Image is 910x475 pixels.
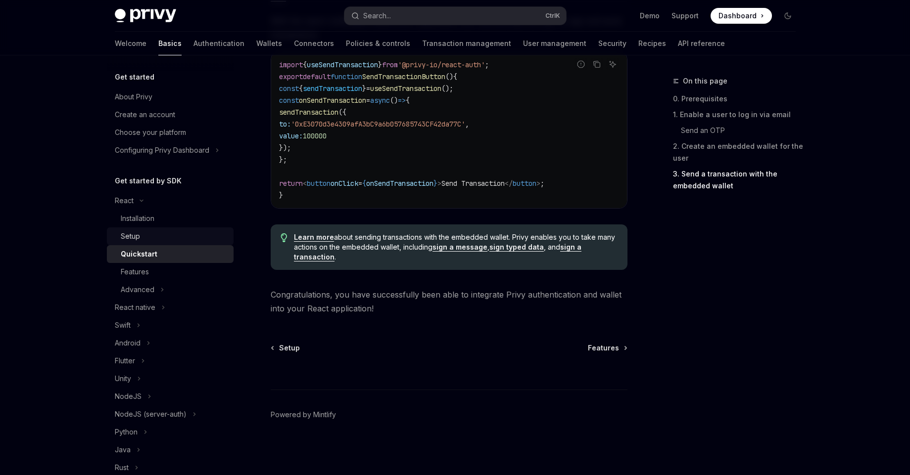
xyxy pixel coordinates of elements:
[540,179,544,188] span: ;
[121,284,154,296] div: Advanced
[107,352,234,370] button: Toggle Flutter section
[279,120,291,129] span: to:
[422,32,511,55] a: Transaction management
[303,131,327,140] span: 100000
[279,60,303,69] span: import
[107,405,234,423] button: Toggle NodeJS (server-auth) section
[303,179,307,188] span: <
[279,108,338,117] span: sendTransaction
[115,302,155,313] div: React native
[346,32,410,55] a: Policies & controls
[281,233,287,242] svg: Tip
[299,96,366,105] span: onSendTransaction
[107,245,234,263] a: Quickstart
[678,32,725,55] a: API reference
[115,337,141,349] div: Android
[279,155,287,164] span: };
[378,60,382,69] span: }
[366,84,370,93] span: =
[107,263,234,281] a: Features
[279,131,303,140] span: value:
[485,60,489,69] span: ;
[193,32,244,55] a: Authentication
[115,127,186,138] div: Choose your platform
[279,179,303,188] span: return
[294,232,617,262] span: about sending transactions with the embedded wallet. Privy enables you to take many actions on th...
[121,248,157,260] div: Quickstart
[344,7,566,25] button: Open search
[673,138,804,166] a: 2. Create an embedded wallet for the user
[279,84,299,93] span: const
[513,179,536,188] span: button
[256,32,282,55] a: Wallets
[121,213,154,224] div: Installation
[303,84,362,93] span: sendTransaction
[115,408,187,420] div: NodeJS (server-auth)
[673,107,804,123] a: 1. Enable a user to log in via email
[107,281,234,299] button: Toggle Advanced section
[115,144,209,156] div: Configuring Privy Dashboard
[107,227,234,245] a: Setup
[115,109,175,121] div: Create an account
[370,84,441,93] span: useSendTransaction
[115,444,131,456] div: Java
[307,179,331,188] span: button
[366,179,433,188] span: onSendTransaction
[279,343,300,353] span: Setup
[465,120,469,129] span: ,
[107,441,234,459] button: Toggle Java section
[107,423,234,441] button: Toggle Python section
[780,8,796,24] button: Toggle dark mode
[671,11,699,21] a: Support
[638,32,666,55] a: Recipes
[718,11,757,21] span: Dashboard
[437,179,441,188] span: >
[121,266,149,278] div: Features
[536,179,540,188] span: >
[115,91,152,103] div: About Privy
[115,71,154,83] h5: Get started
[588,343,626,353] a: Features
[294,233,334,242] a: Learn more
[121,230,140,242] div: Setup
[107,106,234,124] a: Create an account
[331,72,362,81] span: function
[366,96,370,105] span: =
[279,96,299,105] span: const
[279,143,291,152] span: });
[575,58,587,71] button: Report incorrect code
[453,72,457,81] span: {
[358,179,362,188] span: =
[370,96,390,105] span: async
[107,316,234,334] button: Toggle Swift section
[673,123,804,138] a: Send an OTP
[115,175,182,187] h5: Get started by SDK
[107,141,234,159] button: Toggle Configuring Privy Dashboard section
[107,388,234,405] button: Toggle NodeJS section
[598,32,626,55] a: Security
[107,334,234,352] button: Toggle Android section
[441,179,505,188] span: Send Transaction
[523,32,586,55] a: User management
[683,75,727,87] span: On this page
[382,60,398,69] span: from
[279,72,303,81] span: export
[115,319,131,331] div: Swift
[588,343,619,353] span: Features
[115,32,146,55] a: Welcome
[489,243,544,252] a: sign typed data
[590,58,603,71] button: Copy the contents from the code block
[115,373,131,385] div: Unity
[441,84,453,93] span: ();
[307,60,378,69] span: useSendTransaction
[303,60,307,69] span: {
[640,11,660,21] a: Demo
[398,96,406,105] span: =>
[107,370,234,388] button: Toggle Unity section
[673,91,804,107] a: 0. Prerequisites
[673,166,804,194] a: 3. Send a transaction with the embedded wallet
[279,191,283,200] span: }
[107,210,234,227] a: Installation
[362,72,445,81] span: SendTransactionButton
[271,288,627,315] span: Congratulations, you have successfully been able to integrate Privy authentication and wallet int...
